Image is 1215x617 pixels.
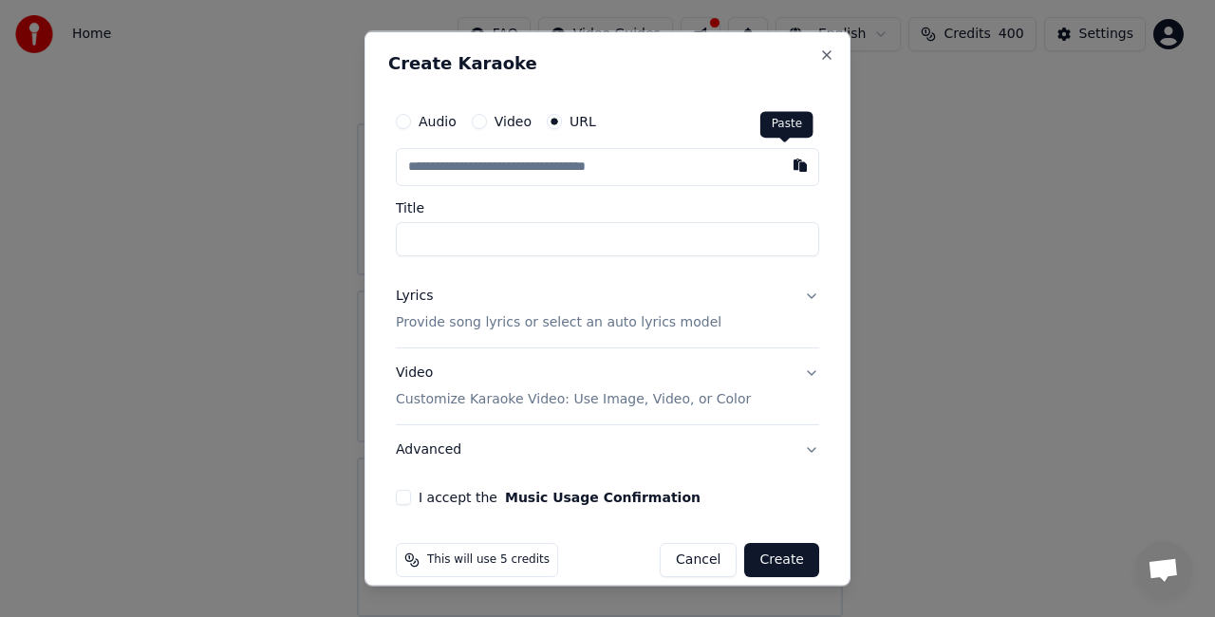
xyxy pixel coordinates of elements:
label: I accept the [419,490,701,503]
button: VideoCustomize Karaoke Video: Use Image, Video, or Color [396,347,819,423]
button: Cancel [660,542,737,576]
div: Video [396,363,751,408]
button: LyricsProvide song lyrics or select an auto lyrics model [396,271,819,347]
label: Title [396,201,819,215]
label: URL [570,115,596,128]
h2: Create Karaoke [388,55,827,72]
label: Audio [419,115,457,128]
button: Advanced [396,424,819,474]
button: Create [744,542,819,576]
div: Paste [760,111,813,138]
p: Provide song lyrics or select an auto lyrics model [396,312,721,331]
p: Customize Karaoke Video: Use Image, Video, or Color [396,389,751,408]
span: This will use 5 credits [427,552,550,567]
button: I accept the [505,490,701,503]
label: Video [495,115,532,128]
div: Lyrics [396,287,433,306]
